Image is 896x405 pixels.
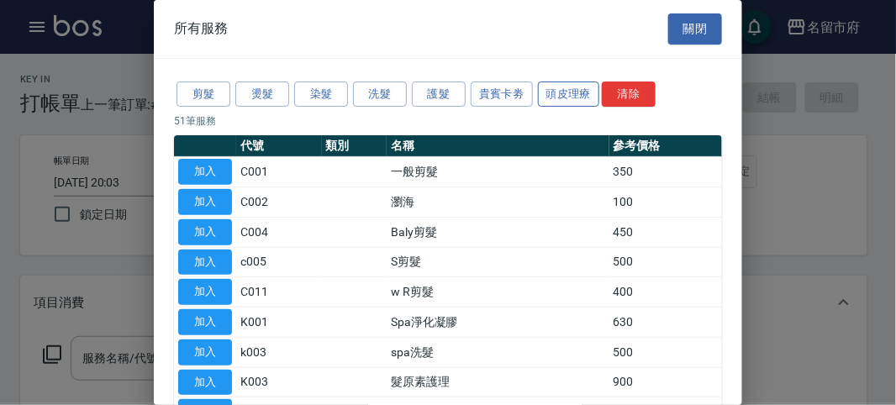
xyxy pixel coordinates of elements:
[322,135,387,157] th: 類別
[609,187,722,218] td: 100
[178,219,232,245] button: 加入
[387,157,609,187] td: 一般剪髮
[609,277,722,308] td: 400
[178,189,232,215] button: 加入
[353,82,407,108] button: 洗髮
[236,187,322,218] td: C002
[178,159,232,185] button: 加入
[178,279,232,305] button: 加入
[387,217,609,247] td: Baly剪髮
[609,367,722,397] td: 900
[178,370,232,396] button: 加入
[178,309,232,335] button: 加入
[609,308,722,338] td: 630
[609,247,722,277] td: 500
[294,82,348,108] button: 染髮
[602,82,656,108] button: 清除
[387,277,609,308] td: w R剪髮
[178,250,232,276] button: 加入
[174,113,722,129] p: 51 筆服務
[538,82,600,108] button: 頭皮理療
[236,217,322,247] td: C004
[235,82,289,108] button: 燙髮
[236,277,322,308] td: C011
[412,82,466,108] button: 護髮
[387,187,609,218] td: 瀏海
[387,135,609,157] th: 名稱
[236,135,322,157] th: 代號
[668,13,722,45] button: 關閉
[471,82,533,108] button: 貴賓卡劵
[236,157,322,187] td: C001
[178,339,232,366] button: 加入
[609,135,722,157] th: 參考價格
[387,308,609,338] td: Spa淨化凝膠
[387,367,609,397] td: 髮原素護理
[387,337,609,367] td: spa洗髮
[174,20,228,37] span: 所有服務
[236,308,322,338] td: K001
[236,337,322,367] td: k003
[609,157,722,187] td: 350
[177,82,230,108] button: 剪髮
[387,247,609,277] td: S剪髮
[236,367,322,397] td: K003
[236,247,322,277] td: c005
[609,337,722,367] td: 500
[609,217,722,247] td: 450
